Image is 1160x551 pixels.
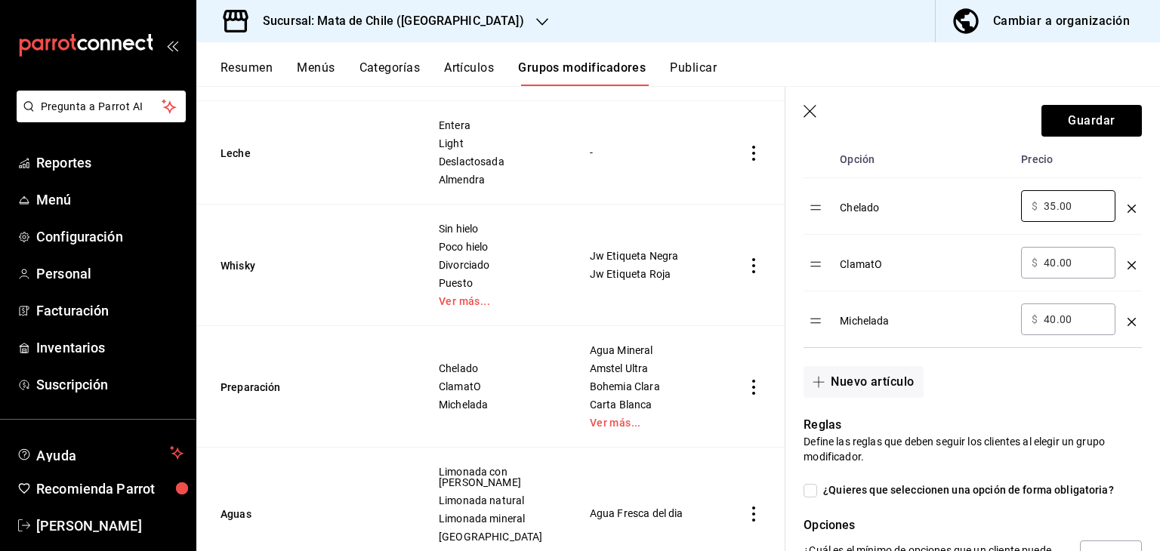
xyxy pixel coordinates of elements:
[36,189,184,210] span: Menú
[804,516,1142,534] p: Opciones
[590,417,703,428] a: Ver más...
[36,263,184,284] span: Personal
[590,399,703,410] span: Carta Blanca
[439,120,552,131] span: Entera
[804,416,1142,434] p: Reglas
[221,60,1160,86] div: navigation tabs
[1032,314,1038,325] span: $
[439,242,552,252] span: Poco hielo
[804,366,923,398] button: Nuevo artículo
[221,506,402,522] button: Aguas
[589,144,704,161] div: -
[746,380,761,395] button: actions
[746,146,761,161] button: actions
[221,146,402,161] button: Leche
[36,337,184,358] span: Inventarios
[36,444,164,462] span: Ayuda
[1015,141,1121,178] th: Precio
[1032,201,1038,211] span: $
[1041,105,1142,137] button: Guardar
[439,296,552,306] a: Ver más...
[221,258,402,273] button: Whisky
[36,152,184,173] span: Reportes
[804,434,1142,464] p: Define las reglas que deben seguir los clientes al elegir un grupo modificador.
[670,60,717,86] button: Publicar
[221,60,273,86] button: Resumen
[746,258,761,273] button: actions
[297,60,335,86] button: Menús
[11,109,186,125] a: Pregunta a Parrot AI
[36,226,184,247] span: Configuración
[834,141,1015,178] th: Opción
[746,506,761,522] button: actions
[590,269,703,279] span: Jw Etiqueta Roja
[439,513,552,524] span: Limonada mineral
[804,141,1142,347] table: optionsTable
[444,60,494,86] button: Artículos
[439,138,552,149] span: Light
[840,247,1009,272] div: ClamatO
[36,374,184,395] span: Suscripción
[439,223,552,234] span: Sin hielo
[41,99,162,115] span: Pregunta a Parrot AI
[439,278,552,288] span: Puesto
[590,508,703,519] span: Agua Fresca del dia
[36,516,184,536] span: [PERSON_NAME]
[840,303,1009,328] div: Michelada
[840,190,1009,215] div: Chelado
[590,345,703,356] span: Agua Mineral
[439,174,552,185] span: Almendra
[439,381,552,392] span: ClamatO
[439,260,552,270] span: Divorciado
[359,60,421,86] button: Categorías
[439,531,552,542] span: [GEOGRAPHIC_DATA]
[439,156,552,167] span: Deslactosada
[439,466,552,488] span: Limonada con [PERSON_NAME]
[1032,257,1038,268] span: $
[439,363,552,374] span: Chelado
[17,91,186,122] button: Pregunta a Parrot AI
[590,363,703,374] span: Amstel Ultra
[166,39,178,51] button: open_drawer_menu
[518,60,646,86] button: Grupos modificadores
[251,12,524,30] h3: Sucursal: Mata de Chile ([GEOGRAPHIC_DATA])
[36,300,184,321] span: Facturación
[590,381,703,392] span: Bohemia Clara
[993,11,1130,32] div: Cambiar a organización
[36,479,184,499] span: Recomienda Parrot
[590,251,703,261] span: Jw Etiqueta Negra
[817,482,1114,498] span: ¿Quieres que seleccionen una opción de forma obligatoria?
[439,399,552,410] span: Michelada
[221,380,402,395] button: Preparación
[439,495,552,506] span: Limonada natural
